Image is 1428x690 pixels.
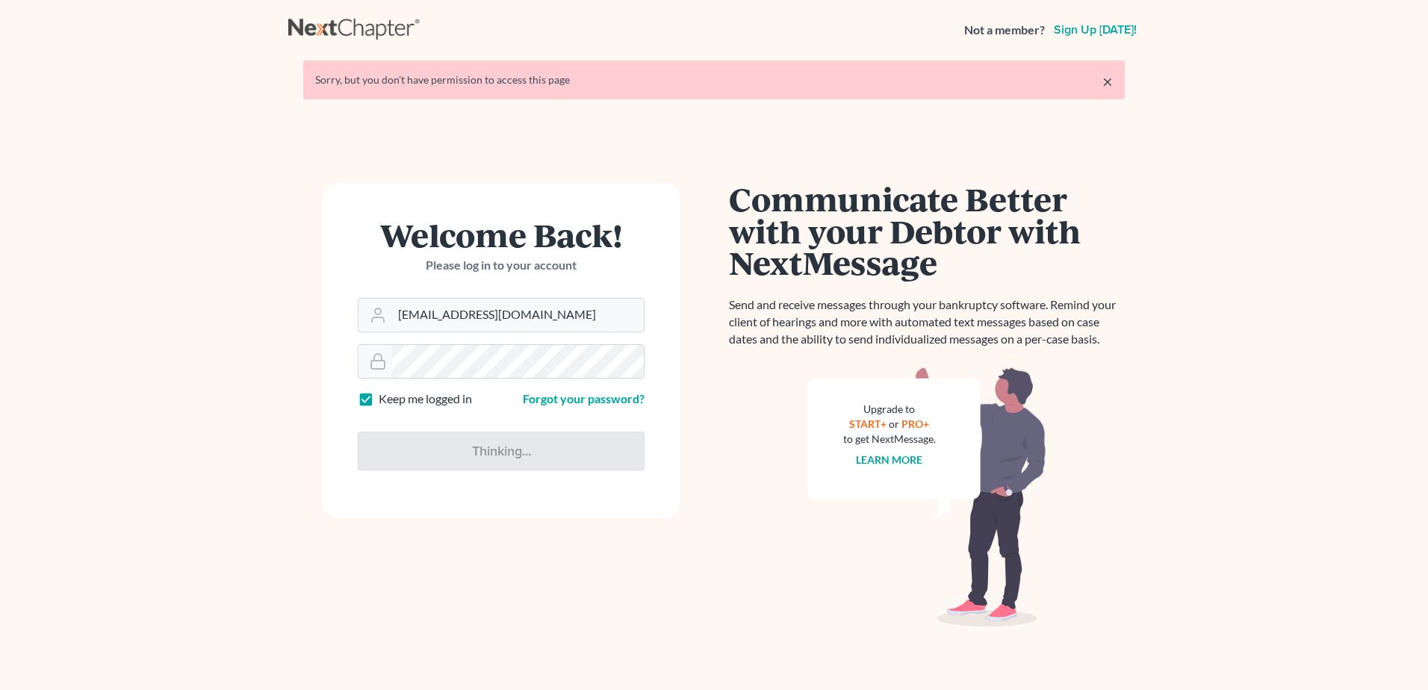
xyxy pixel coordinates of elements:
h1: Communicate Better with your Debtor with NextMessage [729,183,1125,279]
p: Please log in to your account [358,257,645,274]
div: to get NextMessage. [843,432,936,447]
a: Forgot your password? [523,391,645,405]
strong: Not a member? [964,22,1045,39]
label: Keep me logged in [379,391,472,408]
a: Learn more [857,453,923,466]
input: Email Address [392,299,644,332]
p: Send and receive messages through your bankruptcy software. Remind your client of hearings and mo... [729,296,1125,348]
a: × [1102,72,1113,90]
a: Sign up [DATE]! [1051,24,1140,36]
span: or [890,417,900,430]
div: Sorry, but you don't have permission to access this page [315,72,1113,87]
img: nextmessage_bg-59042aed3d76b12b5cd301f8e5b87938c9018125f34e5fa2b7a6b67550977c72.svg [807,366,1046,627]
input: Thinking... [358,432,645,470]
h1: Welcome Back! [358,219,645,251]
a: PRO+ [902,417,930,430]
a: START+ [850,417,887,430]
div: Upgrade to [843,402,936,417]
